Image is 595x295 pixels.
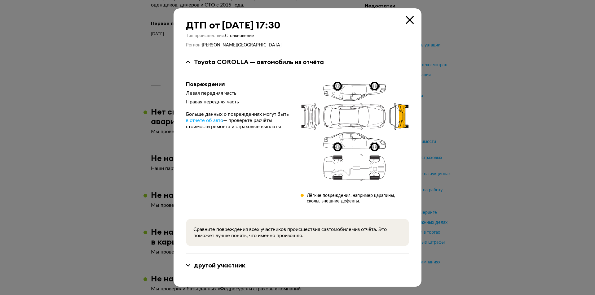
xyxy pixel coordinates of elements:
span: [PERSON_NAME][GEOGRAPHIC_DATA] [202,43,281,47]
div: Регион : [186,42,409,48]
div: Правая передняя часть [186,99,291,105]
div: Сравните повреждения всех участников происшествия с автомобилем из отчёта. Это поможет лучше поня... [193,226,402,239]
div: другой участник [194,261,245,269]
div: Левая передняя часть [186,90,291,96]
div: Повреждения [186,81,291,88]
a: в отчёте об авто [186,117,223,124]
span: Столкновение [225,34,254,38]
div: ДТП от [DATE] 17:30 [186,20,409,31]
div: Больше данных о повреждениях могут быть — проверьте расчёты стоимости ремонта и страховые выплаты [186,111,291,130]
div: Тип происшествия : [186,33,409,39]
span: в отчёте об авто [186,118,223,123]
div: Лёгкие повреждения, например царапины, сколы, внешние дефекты. [307,193,409,204]
div: Toyota COROLLA — автомобиль из отчёта [194,58,324,66]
